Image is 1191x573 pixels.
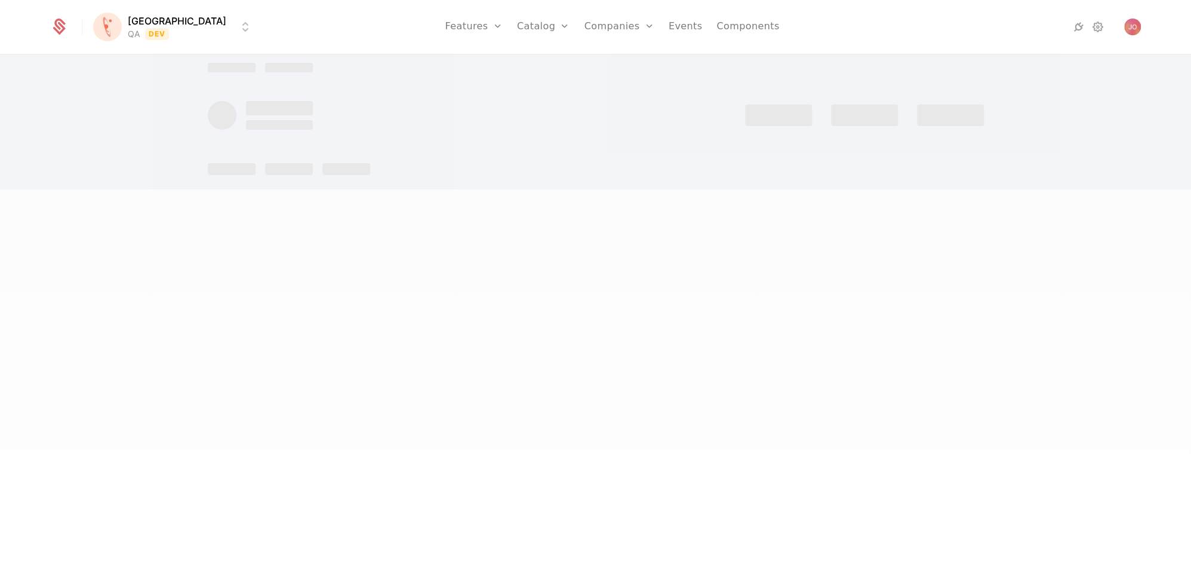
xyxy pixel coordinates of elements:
a: Integrations [1072,20,1086,34]
div: QA [128,28,140,40]
button: Open user button [1124,19,1141,35]
span: [GEOGRAPHIC_DATA] [128,14,226,28]
img: Florence [93,13,122,41]
img: Jelena Obradovic [1124,19,1141,35]
span: Dev [145,28,170,40]
a: Settings [1091,20,1105,34]
button: Select environment [97,14,253,40]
